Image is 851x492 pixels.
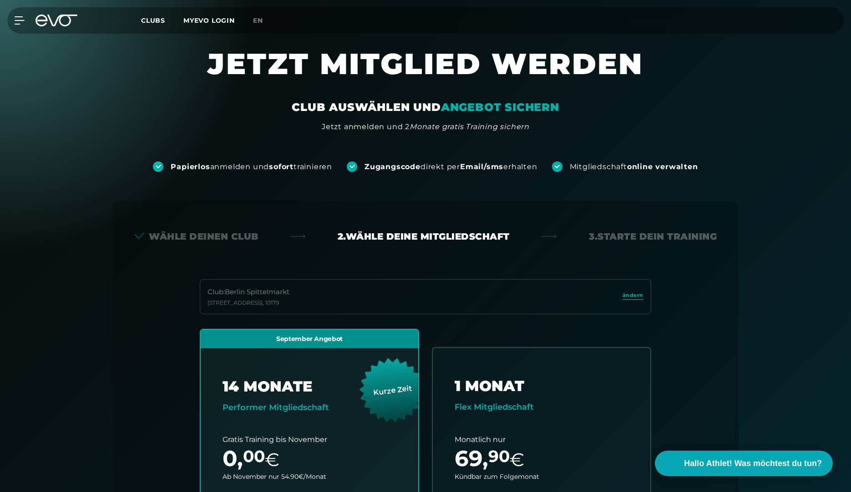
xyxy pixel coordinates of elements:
strong: Zugangscode [365,162,420,171]
div: anmelden und trainieren [171,162,332,172]
span: ändern [623,291,643,299]
strong: online verwalten [627,162,698,171]
div: Mitgliedschaft [570,162,698,172]
span: Clubs [141,16,165,25]
h1: JETZT MITGLIED WERDEN [152,45,699,100]
em: ANGEBOT SICHERN [441,100,559,114]
a: ändern [623,291,643,302]
div: CLUB AUSWÄHLEN UND [292,100,559,115]
div: [STREET_ADDRESS] , 10179 [208,299,289,306]
div: Wähle deinen Club [134,230,258,243]
a: en [253,15,274,26]
a: MYEVO LOGIN [183,16,235,25]
div: direkt per erhalten [365,162,537,172]
span: en [253,16,263,25]
strong: sofort [269,162,294,171]
em: Monate gratis Training sichern [410,122,529,131]
button: Hallo Athlet! Was möchtest du tun? [655,451,833,476]
div: 2. Wähle deine Mitgliedschaft [338,230,510,243]
strong: Papierlos [171,162,210,171]
div: Club : Berlin Spittelmarkt [208,287,289,297]
a: Clubs [141,16,183,25]
div: Jetzt anmelden und 2 [322,121,529,132]
div: 3. Starte dein Training [589,230,717,243]
span: Hallo Athlet! Was möchtest du tun? [684,457,822,470]
strong: Email/sms [460,162,503,171]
